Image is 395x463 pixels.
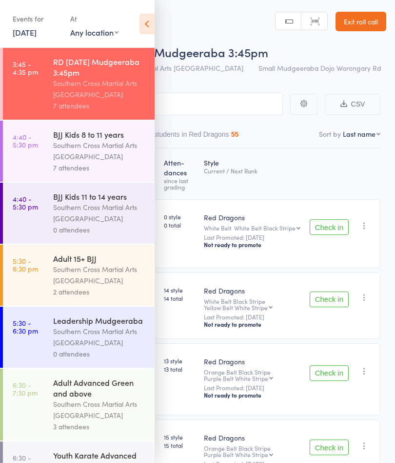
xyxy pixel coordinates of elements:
[53,129,146,140] div: BJJ Kids 8 to 11 years
[53,315,146,326] div: Leadership Mudgeeraba
[204,433,302,442] div: Red Dragons
[53,56,146,78] div: RD [DATE] Mudgeeraba 3:45pm
[204,451,268,458] div: Purple Belt White Stripe
[204,298,302,311] div: White Belt Black Stripe
[13,319,38,335] time: 5:30 - 6:30 pm
[13,133,38,148] time: 4:40 - 5:30 pm
[53,326,146,348] div: Southern Cross Martial Arts [GEOGRAPHIC_DATA]
[258,63,381,73] span: Small Mudgeeraba Dojo Worongary Rd
[53,224,146,235] div: 0 attendees
[310,440,349,455] button: Check in
[204,225,302,231] div: White Belt
[204,241,302,249] div: Not ready to promote
[164,294,196,302] span: 14 total
[319,129,341,139] label: Sort by
[70,27,118,38] div: Any location
[231,130,239,138] div: 55
[204,286,302,295] div: Red Dragons
[53,348,146,359] div: 0 attendees
[204,357,302,366] div: Red Dragons
[53,140,146,162] div: Southern Cross Martial Arts [GEOGRAPHIC_DATA]
[3,307,155,368] a: 5:30 -6:30 pmLeadership MudgeerabaSouthern Cross Martial Arts [GEOGRAPHIC_DATA]0 attendees
[3,369,155,441] a: 6:30 -7:30 pmAdult Advanced Green and aboveSouthern Cross Martial Arts [GEOGRAPHIC_DATA]3 attendees
[97,44,268,60] span: RD [DATE] Mudgeeraba 3:45pm
[13,381,38,397] time: 6:30 - 7:30 pm
[325,94,380,115] button: CSV
[53,399,146,421] div: Southern Cross Martial Arts [GEOGRAPHIC_DATA]
[336,12,386,31] a: Exit roll call
[204,304,268,311] div: Yellow Belt White Stripe
[3,48,155,120] a: 3:45 -4:35 pmRD [DATE] Mudgeeraba 3:45pmSouthern Cross Martial Arts [GEOGRAPHIC_DATA]7 attendees
[164,365,196,373] span: 13 total
[13,195,38,210] time: 4:40 - 5:30 pm
[53,253,146,264] div: Adult 15+ BJJ
[204,369,302,381] div: Orange Belt Black Stripe
[53,78,146,100] div: Southern Cross Martial Arts [GEOGRAPHIC_DATA]
[310,292,349,307] button: Check in
[164,177,196,190] div: since last grading
[204,320,302,328] div: Not ready to promote
[164,441,196,449] span: 15 total
[204,391,302,399] div: Not ready to promote
[310,219,349,235] button: Check in
[164,221,196,229] span: 0 total
[70,11,118,27] div: At
[164,433,196,441] span: 15 style
[343,129,375,139] div: Last name
[204,212,302,222] div: Red Dragons
[3,121,155,182] a: 4:40 -5:30 pmBJJ Kids 8 to 11 yearsSouthern Cross Martial Arts [GEOGRAPHIC_DATA]7 attendees
[53,421,146,432] div: 3 attendees
[164,212,196,221] span: 0 style
[164,286,196,294] span: 14 style
[234,225,296,231] div: White Belt Black Stripe
[204,314,302,320] small: Last Promoted: [DATE]
[310,365,349,381] button: Check in
[13,11,60,27] div: Events for
[204,384,302,391] small: Last Promoted: [DATE]
[3,245,155,306] a: 5:30 -6:30 pmAdult 15+ BJJSouthern Cross Martial Arts [GEOGRAPHIC_DATA]2 attendees
[135,126,239,148] button: Other students in Red Dragons55
[200,153,306,195] div: Style
[53,162,146,173] div: 7 attendees
[204,445,302,458] div: Orange Belt Black Stripe
[53,191,146,202] div: BJJ Kids 11 to 14 years
[53,264,146,286] div: Southern Cross Martial Arts [GEOGRAPHIC_DATA]
[204,375,268,381] div: Purple Belt White Stripe
[53,100,146,111] div: 7 attendees
[53,377,146,399] div: Adult Advanced Green and above
[3,183,155,244] a: 4:40 -5:30 pmBJJ Kids 11 to 14 yearsSouthern Cross Martial Arts [GEOGRAPHIC_DATA]0 attendees
[204,168,302,174] div: Current / Next Rank
[53,202,146,224] div: Southern Cross Martial Arts [GEOGRAPHIC_DATA]
[53,286,146,297] div: 2 attendees
[164,357,196,365] span: 13 style
[160,153,200,195] div: Atten­dances
[204,234,302,241] small: Last Promoted: [DATE]
[13,60,38,76] time: 3:45 - 4:35 pm
[13,27,37,38] a: [DATE]
[13,257,38,273] time: 5:30 - 6:30 pm
[88,63,243,73] span: Southern Cross Martial Arts [GEOGRAPHIC_DATA]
